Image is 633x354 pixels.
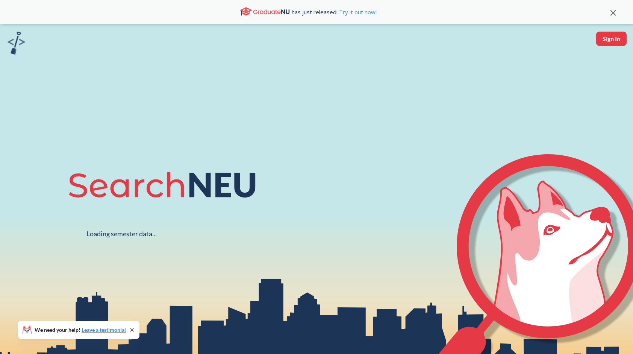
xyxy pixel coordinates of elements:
[8,32,25,55] img: sandbox logo
[292,8,377,16] span: has just released!
[82,327,126,333] a: Leave a testimonial
[35,327,126,333] span: We need your help!
[86,229,157,238] div: Loading semester data...
[338,8,377,16] a: Try it out now!
[8,32,25,57] a: sandbox logo
[596,32,627,46] button: Sign In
